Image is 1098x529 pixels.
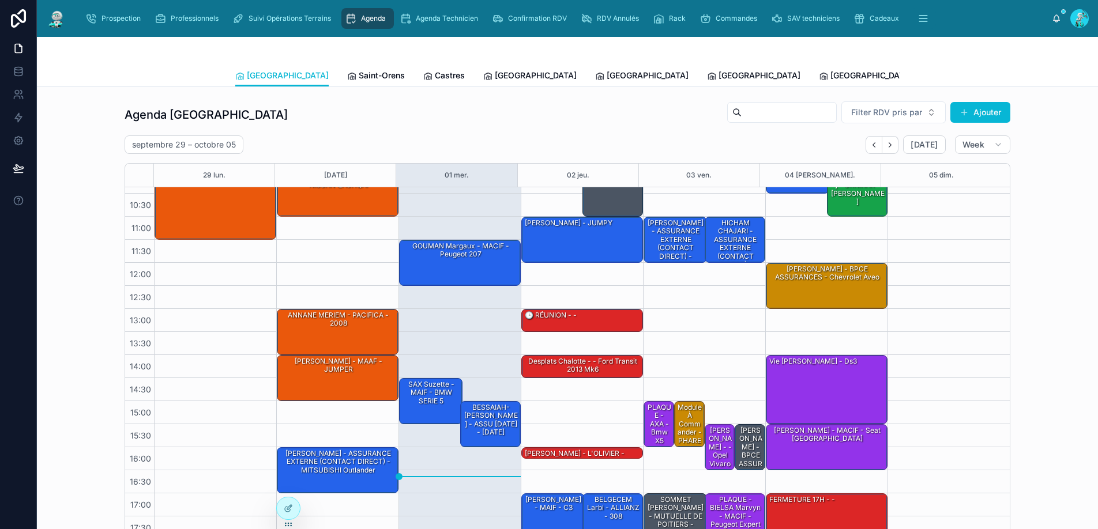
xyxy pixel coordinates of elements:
a: Cadeaux [850,8,907,29]
div: [PERSON_NAME] - L'OLIVIER - [522,448,642,459]
span: 13:30 [127,338,154,348]
div: HICHAM CHAJARI - ASSURANCE EXTERNE (CONTACT DIRECT) - Mercedes Classe A [707,218,765,286]
div: Module à commander - PHARE AVT DROIT [PERSON_NAME] - MMA - classe A [675,402,704,447]
button: 05 dim. [929,164,954,187]
a: Agenda Technicien [396,8,486,29]
div: [PERSON_NAME] - ORNIKAR - [PERSON_NAME] [828,171,888,216]
div: desplats chalotte - - ford transit 2013 mk6 [524,356,642,375]
span: 16:30 [127,477,154,486]
div: [PERSON_NAME] - MACIF - seat [GEOGRAPHIC_DATA] [766,425,887,470]
button: Next [882,136,898,154]
span: RDV Annulés [597,14,639,23]
span: Saint-Orens [359,70,405,81]
a: [GEOGRAPHIC_DATA] [595,65,689,88]
div: [PERSON_NAME] - BPCE ASSURANCES - C4 [737,425,764,486]
img: App logo [46,9,67,28]
button: Select Button [841,101,946,123]
div: [PERSON_NAME] - - opel vivaro [707,425,734,469]
div: [PERSON_NAME] - JUMPY [524,218,614,228]
a: [GEOGRAPHIC_DATA] [819,65,912,88]
a: [GEOGRAPHIC_DATA] [235,65,329,87]
a: Confirmation RDV [488,8,575,29]
a: Saint-Orens [347,65,405,88]
div: [PERSON_NAME] - JUMPY [522,217,642,262]
div: 🕒 RÉUNION - - [522,309,642,331]
div: ANNANE MERIEM - PACIFICA - 2008 [279,310,397,329]
div: FERMETURE 17H - - [768,494,836,505]
a: Castres [423,65,465,88]
span: 11:30 [129,246,154,256]
button: 01 mer. [445,164,469,187]
div: [PERSON_NAME] - - opel vivaro [705,425,735,470]
a: Rack [649,8,694,29]
span: [DATE] [911,139,938,150]
span: Cadeaux [870,14,899,23]
div: [PERSON_NAME] - MACIF - seat [GEOGRAPHIC_DATA] [768,425,886,444]
span: Filter RDV pris par [851,107,922,118]
div: [PERSON_NAME] - L'OLIVIER - [524,448,626,459]
div: ANNANE MERIEM - PACIFICA - 2008 [277,309,398,354]
div: BESSAIAH-[PERSON_NAME] - ASSU [DATE] - [DATE] [461,402,521,447]
button: [DATE] [903,135,945,154]
div: GOUMAN Margaux - MACIF - Peugeot 207 [400,240,520,285]
div: BESSAIAH-[PERSON_NAME] - ASSU [DATE] - [DATE] [462,402,520,438]
span: 11:00 [129,223,154,233]
span: Week [962,139,984,150]
div: [PERSON_NAME] - MAAF - JUMPER [279,356,397,375]
span: SAV techniciens [787,14,840,23]
span: Rack [669,14,686,23]
button: Week [955,135,1010,154]
div: BELGECEM Larbi - ALLIANZ - 308 [585,494,642,522]
div: [PERSON_NAME] - MAIF - C3 [524,494,584,513]
span: Professionnels [171,14,219,23]
button: 03 ven. [686,164,712,187]
a: SAV techniciens [768,8,848,29]
span: [GEOGRAPHIC_DATA] [830,70,912,81]
span: 15:30 [127,430,154,440]
div: [PERSON_NAME] - PACIFICA - NISSAN QASHQAI [277,171,398,216]
div: GOUMAN Margaux - MACIF - Peugeot 207 [401,241,520,260]
div: 🕒 RÉUNION - - [524,310,578,320]
h1: Agenda [GEOGRAPHIC_DATA] [125,107,288,123]
button: [DATE] [324,164,347,187]
a: Suivi Opérations Terrains [229,8,339,29]
a: [GEOGRAPHIC_DATA] [707,65,800,88]
span: 12:00 [127,269,154,279]
span: 15:00 [127,407,154,417]
div: [PERSON_NAME] - ASSURANCE EXTERNE (CONTACT DIRECT) - MITSUBISHI Outlander [279,448,397,475]
span: 13:00 [127,315,154,325]
div: [PERSON_NAME] - ASSURANCE EXTERNE (CONTACT DIRECT) - PEUGEOT Partner [644,217,706,262]
span: Prospection [101,14,141,23]
a: Agenda [341,8,394,29]
div: SAX Suzette - MAIF - BMW SERIE 5 [400,379,462,424]
span: [GEOGRAPHIC_DATA] [719,70,800,81]
span: 10:30 [127,200,154,210]
div: desplats chalotte - - ford transit 2013 mk6 [522,356,642,377]
div: [PERSON_NAME] - MAAF - JUMPER [277,356,398,400]
div: Vie [PERSON_NAME] - Ds3 [768,356,858,366]
span: 14:00 [127,361,154,371]
span: [GEOGRAPHIC_DATA] [607,70,689,81]
div: [PERSON_NAME] - ASSURANCE EXTERNE (CONTACT DIRECT) - PEUGEOT Partner [646,218,706,278]
div: Module à commander - PHARE AVT DROIT [PERSON_NAME] - MMA - classe A [676,402,704,512]
span: Agenda [361,14,386,23]
div: [PERSON_NAME] - MACIF - Q5 [155,171,276,239]
a: RDV Annulés [577,8,647,29]
button: 04 [PERSON_NAME]. [785,164,855,187]
button: Ajouter [950,102,1010,123]
span: Confirmation RDV [508,14,567,23]
div: SAX Suzette - MAIF - BMW SERIE 5 [401,379,461,406]
button: 29 lun. [203,164,225,187]
div: [PERSON_NAME] - ORNIKAR - [PERSON_NAME] [829,172,887,207]
span: Suivi Opérations Terrains [249,14,331,23]
div: Vie [PERSON_NAME] - Ds3 [766,356,887,424]
a: Professionnels [151,8,227,29]
span: 14:30 [127,384,154,394]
